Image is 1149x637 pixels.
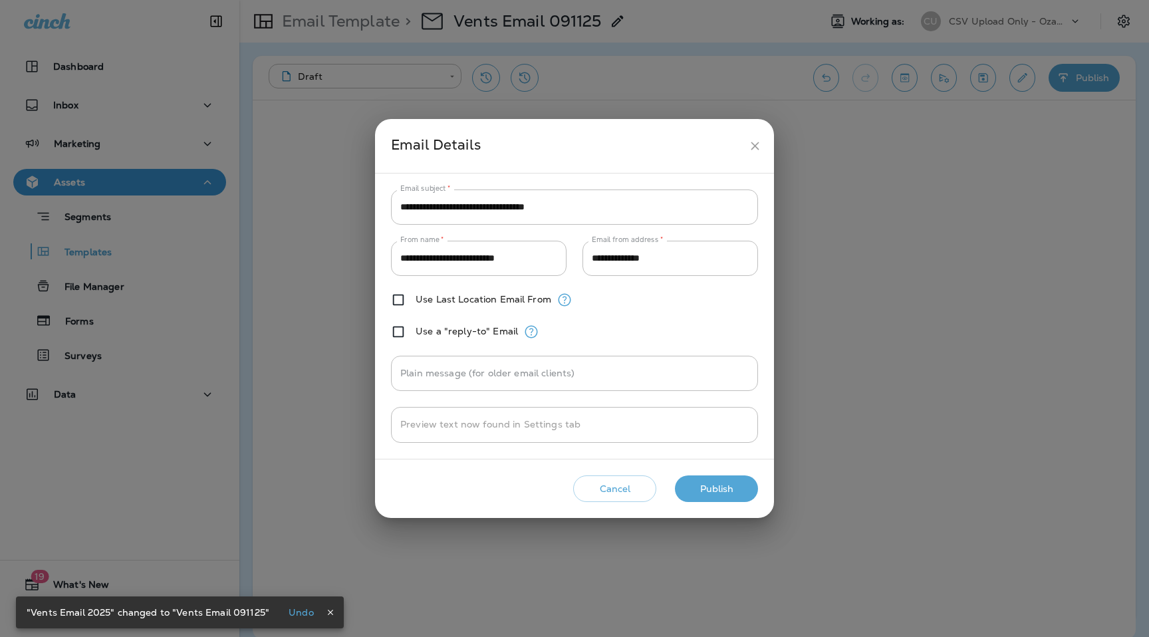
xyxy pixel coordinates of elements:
p: Undo [289,607,314,618]
div: Email Details [391,134,743,158]
label: From name [400,235,444,245]
label: Email subject [400,184,451,193]
button: Publish [675,475,758,503]
div: "Vents Email 2025" changed to "Vents Email 091125" [27,600,269,624]
label: Use a "reply-to" Email [416,326,518,336]
button: close [743,134,767,158]
label: Use Last Location Email From [416,294,551,305]
label: Email from address [592,235,663,245]
button: Cancel [573,475,656,503]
